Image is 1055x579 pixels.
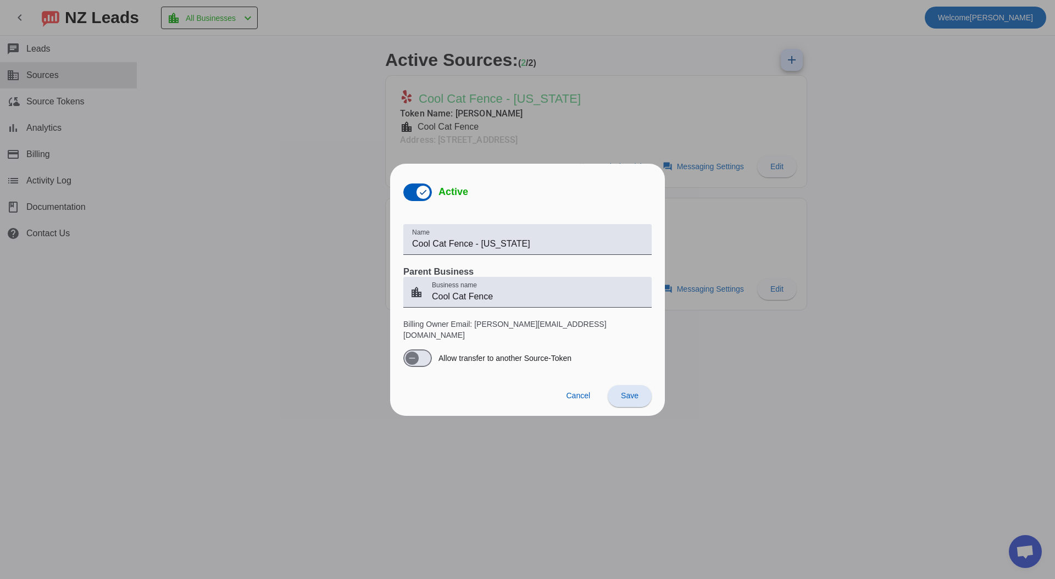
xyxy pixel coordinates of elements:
mat-label: Business name [432,281,477,288]
h3: Parent Business [403,266,652,277]
mat-label: Name [412,229,430,236]
button: Save [608,385,652,407]
mat-icon: location_city [403,286,430,299]
span: Save [621,391,638,400]
label: Allow transfer to another Source-Token [436,353,571,364]
span: Cancel [566,391,590,400]
button: Cancel [557,385,599,407]
span: Active [438,186,468,197]
p: Billing Owner Email: [PERSON_NAME][EMAIL_ADDRESS][DOMAIN_NAME] [403,319,652,341]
